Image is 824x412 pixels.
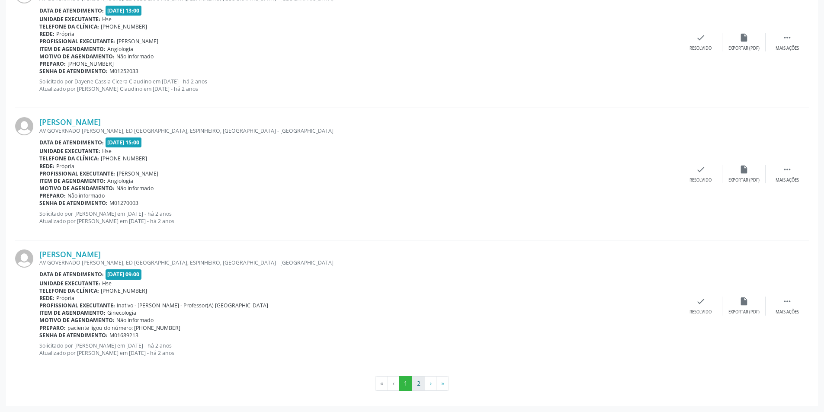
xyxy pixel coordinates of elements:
[101,23,147,30] span: [PHONE_NUMBER]
[425,376,436,391] button: Go to next page
[39,259,679,266] div: AV GOVERNADO [PERSON_NAME], ED [GEOGRAPHIC_DATA], ESPINHEIRO, [GEOGRAPHIC_DATA] - [GEOGRAPHIC_DATA]
[106,6,142,16] span: [DATE] 13:00
[107,309,136,316] span: Ginecologia
[782,165,792,174] i: 
[109,332,138,339] span: M01689213
[106,137,142,147] span: [DATE] 15:00
[39,67,108,75] b: Senha de atendimento:
[67,324,180,332] span: paciente ligou do número: [PHONE_NUMBER]
[728,45,760,51] div: Exportar (PDF)
[117,38,158,45] span: [PERSON_NAME]
[39,309,106,316] b: Item de agendamento:
[689,45,712,51] div: Resolvido
[412,376,425,391] button: Go to page 2
[39,249,101,259] a: [PERSON_NAME]
[39,45,106,53] b: Item de agendamento:
[109,67,138,75] span: M01252033
[728,177,760,183] div: Exportar (PDF)
[107,45,133,53] span: Angiologia
[56,294,74,302] span: Própria
[39,280,100,287] b: Unidade executante:
[116,185,154,192] span: Não informado
[117,170,158,177] span: [PERSON_NAME]
[15,376,809,391] ul: Pagination
[39,16,100,23] b: Unidade executante:
[15,117,33,135] img: img
[39,139,104,146] b: Data de atendimento:
[39,287,99,294] b: Telefone da clínica:
[109,199,138,207] span: M01270003
[689,177,712,183] div: Resolvido
[39,324,66,332] b: Preparo:
[39,117,101,127] a: [PERSON_NAME]
[106,269,142,279] span: [DATE] 09:00
[739,297,749,306] i: insert_drive_file
[728,309,760,315] div: Exportar (PDF)
[39,302,115,309] b: Profissional executante:
[782,297,792,306] i: 
[39,332,108,339] b: Senha de atendimento:
[776,177,799,183] div: Mais ações
[39,78,679,93] p: Solicitado por Dayene Cassia Cicera Claudino em [DATE] - há 2 anos Atualizado por [PERSON_NAME] C...
[39,127,679,134] div: AV GOVERNADO [PERSON_NAME], ED [GEOGRAPHIC_DATA], ESPINHEIRO, [GEOGRAPHIC_DATA] - [GEOGRAPHIC_DATA]
[39,60,66,67] b: Preparo:
[776,45,799,51] div: Mais ações
[696,297,705,306] i: check
[67,192,105,199] span: Não informado
[696,165,705,174] i: check
[39,192,66,199] b: Preparo:
[39,163,55,170] b: Rede:
[116,316,154,324] span: Não informado
[39,271,104,278] b: Data de atendimento:
[436,376,449,391] button: Go to last page
[39,316,115,324] b: Motivo de agendamento:
[39,210,679,225] p: Solicitado por [PERSON_NAME] em [DATE] - há 2 anos Atualizado por [PERSON_NAME] em [DATE] - há 2 ...
[102,147,112,155] span: Hse
[107,177,133,185] span: Angiologia
[39,185,115,192] b: Motivo de agendamento:
[39,23,99,30] b: Telefone da clínica:
[39,342,679,357] p: Solicitado por [PERSON_NAME] em [DATE] - há 2 anos Atualizado por [PERSON_NAME] em [DATE] - há 2 ...
[102,280,112,287] span: Hse
[56,30,74,38] span: Própria
[39,170,115,177] b: Profissional executante:
[39,53,115,60] b: Motivo de agendamento:
[117,302,268,309] span: Inativo - [PERSON_NAME] - Professor(A) [GEOGRAPHIC_DATA]
[116,53,154,60] span: Não informado
[739,33,749,42] i: insert_drive_file
[15,249,33,268] img: img
[39,147,100,155] b: Unidade executante:
[67,60,114,67] span: [PHONE_NUMBER]
[689,309,712,315] div: Resolvido
[39,155,99,162] b: Telefone da clínica:
[696,33,705,42] i: check
[39,30,55,38] b: Rede:
[101,155,147,162] span: [PHONE_NUMBER]
[782,33,792,42] i: 
[39,294,55,302] b: Rede:
[739,165,749,174] i: insert_drive_file
[56,163,74,170] span: Própria
[101,287,147,294] span: [PHONE_NUMBER]
[399,376,412,391] button: Go to page 1
[39,7,104,14] b: Data de atendimento:
[39,38,115,45] b: Profissional executante:
[39,177,106,185] b: Item de agendamento:
[776,309,799,315] div: Mais ações
[102,16,112,23] span: Hse
[39,199,108,207] b: Senha de atendimento:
